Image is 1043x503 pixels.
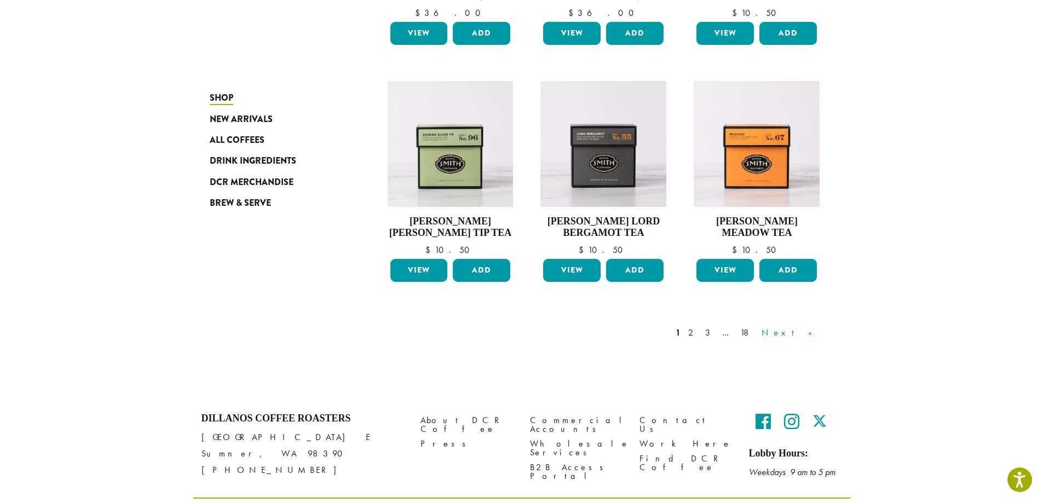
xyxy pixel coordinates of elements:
a: B2B Access Portal [530,460,623,483]
bdi: 10.50 [732,7,781,19]
bdi: 36.00 [568,7,639,19]
span: Brew & Serve [210,196,271,210]
h5: Lobby Hours: [749,448,842,460]
a: View [390,22,448,45]
a: Next » [759,326,822,339]
button: Add [759,22,817,45]
span: Shop [210,91,233,105]
span: $ [425,244,435,256]
button: Add [759,259,817,282]
a: View [696,22,754,45]
img: Lord-Bergamot-Signature-Black-Carton-2023-1.jpg [540,81,666,207]
a: … [720,326,735,339]
bdi: 36.00 [415,7,486,19]
a: View [543,259,601,282]
a: View [543,22,601,45]
a: All Coffees [210,130,341,151]
a: New Arrivals [210,108,341,129]
h4: [PERSON_NAME] [PERSON_NAME] Tip Tea [388,216,514,239]
span: Drink Ingredients [210,154,296,168]
button: Add [606,259,664,282]
button: Add [453,22,510,45]
a: About DCR Coffee [420,413,514,436]
h4: [PERSON_NAME] Meadow Tea [694,216,820,239]
a: 1 [673,326,683,339]
span: $ [732,244,741,256]
span: All Coffees [210,134,264,147]
bdi: 10.50 [732,244,781,256]
span: DCR Merchandise [210,176,293,189]
a: 3 [703,326,717,339]
a: Drink Ingredients [210,151,341,171]
bdi: 10.50 [425,244,475,256]
span: $ [568,7,578,19]
a: 2 [686,326,700,339]
a: Find DCR Coffee [639,451,733,475]
a: [PERSON_NAME] Meadow Tea $10.50 [694,81,820,255]
em: Weekdays 9 am to 5 pm [749,466,835,478]
h4: Dillanos Coffee Roasters [201,413,404,425]
a: View [390,259,448,282]
span: $ [732,7,741,19]
a: Work Here [639,436,733,451]
a: Wholesale Services [530,436,623,460]
a: View [696,259,754,282]
h4: [PERSON_NAME] Lord Bergamot Tea [540,216,666,239]
a: Shop [210,88,341,108]
button: Add [606,22,664,45]
img: Meadow-Signature-Herbal-Carton-2023.jpg [694,81,820,207]
a: DCR Merchandise [210,172,341,193]
span: New Arrivals [210,113,273,126]
button: Add [453,259,510,282]
a: Press [420,436,514,451]
span: $ [579,244,588,256]
a: Contact Us [639,413,733,436]
a: Brew & Serve [210,193,341,213]
a: [PERSON_NAME] Lord Bergamot Tea $10.50 [540,81,666,255]
p: [GEOGRAPHIC_DATA] E Sumner, WA 98390 [PHONE_NUMBER] [201,429,404,478]
a: Commercial Accounts [530,413,623,436]
span: $ [415,7,424,19]
a: 18 [738,326,756,339]
a: [PERSON_NAME] [PERSON_NAME] Tip Tea $10.50 [388,81,514,255]
img: Jasmine-Silver-Tip-Signature-Green-Carton-2023.jpg [387,81,513,207]
bdi: 10.50 [579,244,628,256]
